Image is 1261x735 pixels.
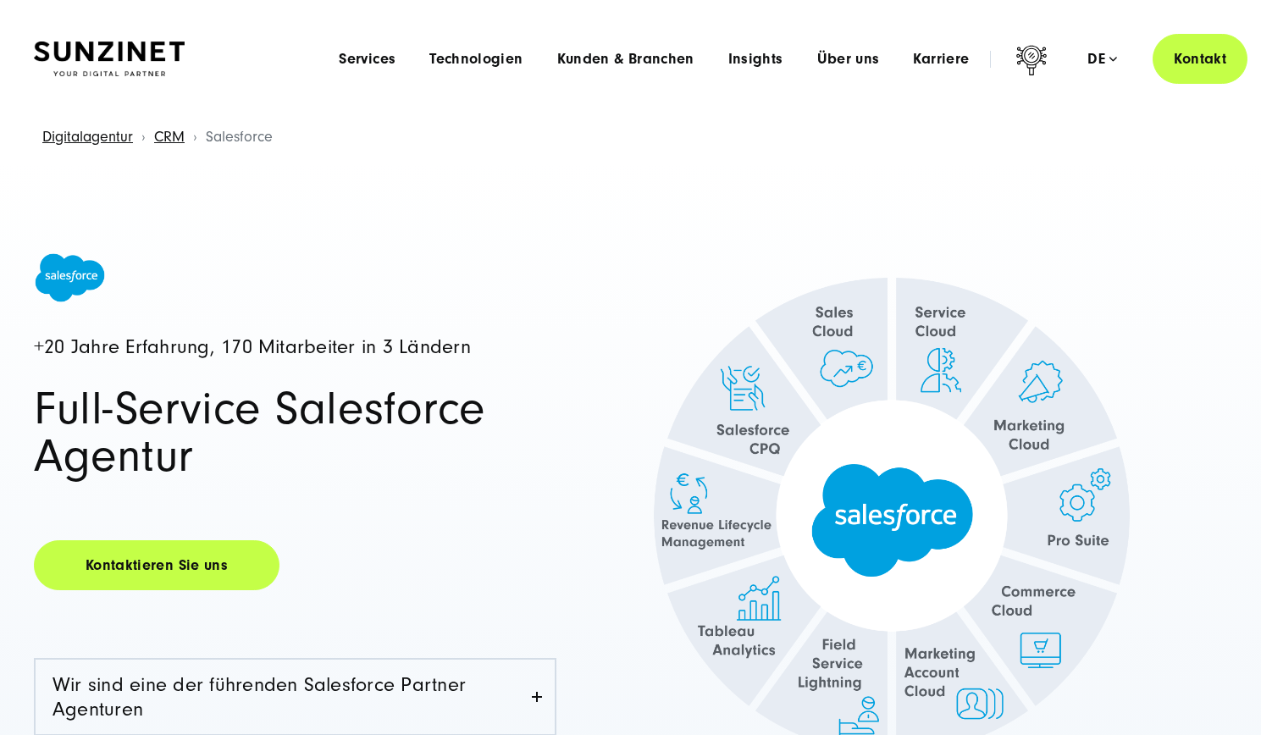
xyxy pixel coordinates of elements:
a: Wir sind eine der führenden Salesforce Partner Agenturen [36,660,555,734]
h4: +20 Jahre Erfahrung, 170 Mitarbeiter in 3 Ländern [34,337,556,358]
a: Kunden & Branchen [557,51,694,68]
img: Salesforce Logo - Salesforce agentur für salesforce beratung und implementierung SUNZINET [34,252,106,303]
a: Technologien [429,51,523,68]
a: Digitalagentur [42,128,133,146]
a: Karriere [913,51,969,68]
h1: Full-Service Salesforce Agentur [34,385,556,480]
a: Kontaktieren Sie uns [34,540,279,590]
a: CRM [154,128,185,146]
a: Kontakt [1153,34,1247,84]
div: de [1087,51,1117,68]
a: Services [339,51,395,68]
a: Insights [728,51,783,68]
span: Salesforce [206,128,273,146]
img: SUNZINET Full Service Digital Agentur [34,41,185,77]
a: Über uns [817,51,880,68]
